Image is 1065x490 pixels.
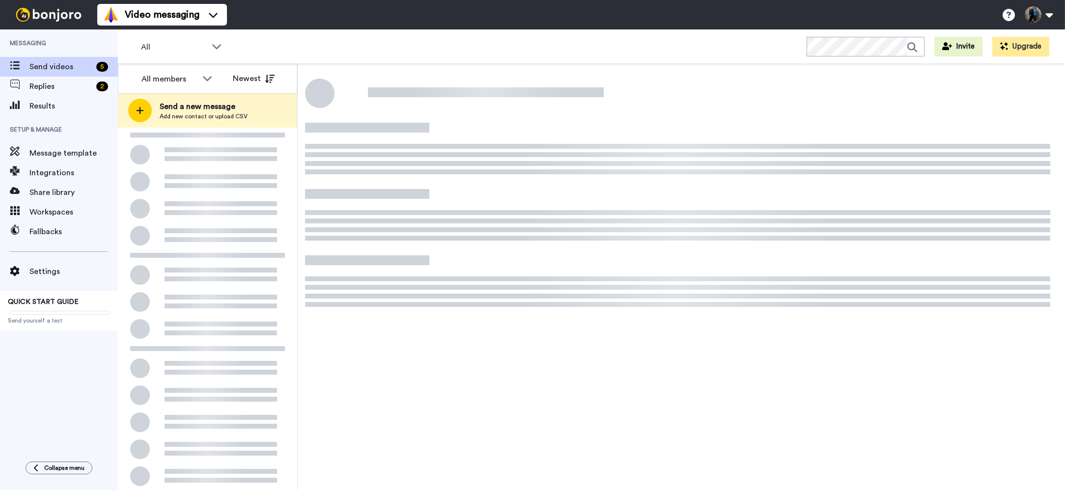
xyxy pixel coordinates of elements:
[29,147,118,159] span: Message template
[29,187,118,198] span: Share library
[225,69,282,88] button: Newest
[29,81,92,92] span: Replies
[141,73,197,85] div: All members
[8,317,110,325] span: Send yourself a test
[934,37,982,56] button: Invite
[160,101,248,112] span: Send a new message
[8,299,79,305] span: QUICK START GUIDE
[12,8,85,22] img: bj-logo-header-white.svg
[96,62,108,72] div: 5
[29,167,118,179] span: Integrations
[160,112,248,120] span: Add new contact or upload CSV
[29,206,118,218] span: Workspaces
[96,82,108,91] div: 2
[125,8,199,22] span: Video messaging
[992,37,1049,56] button: Upgrade
[29,100,118,112] span: Results
[26,462,92,474] button: Collapse menu
[29,61,92,73] span: Send videos
[141,41,207,53] span: All
[29,226,118,238] span: Fallbacks
[29,266,118,277] span: Settings
[103,7,119,23] img: vm-color.svg
[44,464,84,472] span: Collapse menu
